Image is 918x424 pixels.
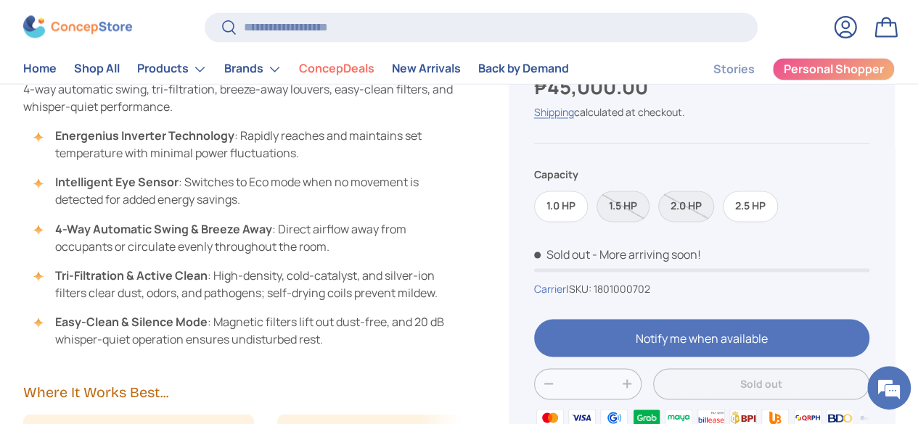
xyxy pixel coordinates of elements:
[38,266,462,301] li: : High-density, cold-catalyst, and silver-ion filters clear dust, odors, and pathogens; self-dryi...
[679,54,895,83] nav: Secondary
[38,127,462,162] li: : Rapidly reaches and maintains set temperature with minimal power fluctuations.
[653,368,869,399] button: Sold out
[534,281,566,295] a: Carrier
[592,246,701,262] p: - More arriving soon!
[534,72,652,100] strong: ₱45,000.00
[55,174,179,190] strong: Intelligent Eye Sensor
[75,81,244,100] div: Chat with us now
[55,267,208,283] strong: Tri-Filtration & Active Clean
[299,55,374,83] a: ConcepDeals
[392,55,461,83] a: New Arrivals
[38,173,462,208] li: : Switches to Eco mode when no movement is detected for added energy savings.
[784,64,884,75] span: Personal Shopper
[74,55,120,83] a: Shop All
[534,246,590,262] span: Sold out
[594,281,650,295] span: 1801000702
[7,275,276,326] textarea: Type your message and hit 'Enter'
[534,167,578,183] legend: Capacity
[38,220,462,254] li: : Direct airflow away from occupants or circulate evenly throughout the room.
[23,16,132,38] img: ConcepStore
[84,122,200,269] span: We're online!
[597,191,649,222] label: Sold out
[216,54,290,83] summary: Brands
[772,57,895,80] a: Personal Shopper
[55,313,208,329] strong: Easy-Clean & Silence Mode
[238,7,273,42] div: Minimize live chat window
[566,281,650,295] span: |
[55,220,272,236] strong: 4-Way Automatic Swing & Breeze Away
[128,54,216,83] summary: Products
[23,382,462,402] h2: Where It Works Best...
[713,55,755,83] a: Stories
[23,55,57,83] a: Home
[478,55,569,83] a: Back by Demand
[658,191,714,222] label: Sold out
[55,128,234,144] strong: Energenius Inverter Technology
[534,105,869,120] div: calculated at checkout.
[23,54,569,83] nav: Primary
[534,106,574,120] a: Shipping
[38,312,462,347] li: : Magnetic filters lift out dust-free, and 20 dB whisper-quiet operation ensures undisturbed rest.
[569,281,591,295] span: SKU:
